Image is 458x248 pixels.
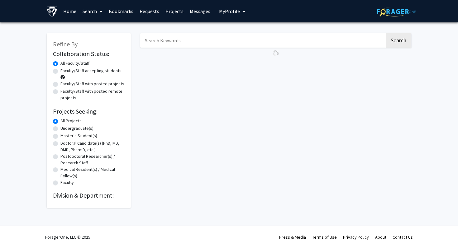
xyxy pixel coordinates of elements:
[106,0,136,22] a: Bookmarks
[375,234,386,240] a: About
[270,48,281,58] img: Loading
[140,58,411,73] nav: Page navigation
[53,108,125,115] h2: Projects Seeking:
[60,125,93,132] label: Undergraduate(s)
[60,88,125,101] label: Faculty/Staff with posted remote projects
[53,40,78,48] span: Refine By
[47,6,58,17] img: Johns Hopkins University Logo
[377,7,416,16] img: ForagerOne Logo
[45,226,90,248] div: ForagerOne, LLC © 2025
[79,0,106,22] a: Search
[60,81,124,87] label: Faculty/Staff with posted projects
[279,234,306,240] a: Press & Media
[386,33,411,48] button: Search
[60,179,74,186] label: Faculty
[162,0,187,22] a: Projects
[60,118,82,124] label: All Projects
[60,68,122,74] label: Faculty/Staff accepting students
[393,234,413,240] a: Contact Us
[60,140,125,153] label: Doctoral Candidate(s) (PhD, MD, DMD, PharmD, etc.)
[60,166,125,179] label: Medical Resident(s) / Medical Fellow(s)
[53,192,125,199] h2: Division & Department:
[136,0,162,22] a: Requests
[53,50,125,58] h2: Collaboration Status:
[60,0,79,22] a: Home
[312,234,337,240] a: Terms of Use
[60,60,89,67] label: All Faculty/Staff
[343,234,369,240] a: Privacy Policy
[60,153,125,166] label: Postdoctoral Researcher(s) / Research Staff
[60,133,97,139] label: Master's Student(s)
[140,33,385,48] input: Search Keywords
[219,8,240,14] span: My Profile
[187,0,213,22] a: Messages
